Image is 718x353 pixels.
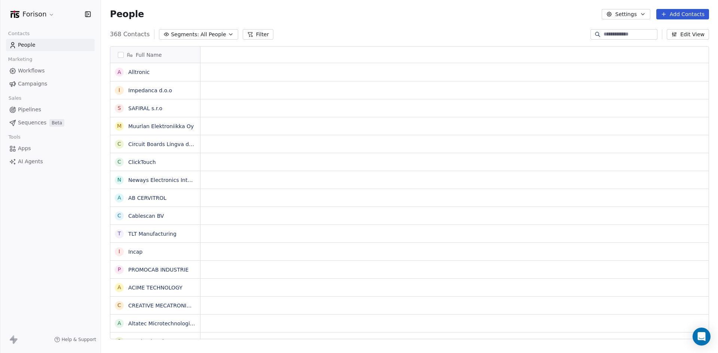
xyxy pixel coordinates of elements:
div: A [117,284,121,291]
a: Campaigns [6,78,95,90]
a: Muurlan Elektroniikka Oy [128,123,194,129]
a: People [6,39,95,51]
span: 368 Contacts [110,30,150,39]
span: People [110,9,144,20]
div: I [119,248,120,256]
span: Campaigns [18,80,47,88]
div: A [117,319,121,327]
a: Altatec Microtechnologies AG [128,321,205,326]
span: Forison [22,9,47,19]
a: Pipelines [6,103,95,116]
a: Incap [128,249,142,255]
a: TLT Manufacturing [128,231,177,237]
div: C [117,140,121,148]
span: Marketing [5,54,36,65]
div: C [117,212,121,220]
div: T [118,230,121,238]
button: Forison [9,8,56,21]
span: All People [200,31,226,38]
button: Filter [243,29,274,40]
span: Apps [18,145,31,152]
span: Workflows [18,67,45,75]
span: Help & Support [62,337,96,343]
span: Tools [5,131,24,143]
a: Neways Electronics International NV [128,177,223,183]
a: Impedanca d.o.o [128,87,172,93]
span: Segments: [171,31,199,38]
a: Cablescan BV [128,213,164,219]
button: Settings [602,9,650,19]
img: Logo%20Rectangular%202.png [10,10,19,19]
div: Full Name [110,47,200,63]
div: S [118,104,121,112]
a: ClickTouch [128,159,156,165]
div: N [117,176,121,184]
div: I [119,86,120,94]
a: CREATIVE MECATRONIQUE [128,303,198,309]
div: A [117,68,121,76]
a: Quad Industries [128,338,170,344]
button: Add Contacts [656,9,709,19]
a: AB CERVITROL [128,195,166,201]
div: grid [110,63,200,340]
div: Open Intercom Messenger [693,328,711,346]
span: Full Name [136,51,162,59]
div: Q [117,337,121,345]
a: Alltronic [128,69,150,75]
div: M [117,122,122,130]
a: SequencesBeta [6,117,95,129]
span: Beta [49,119,64,127]
a: Help & Support [54,337,96,343]
a: Circuit Boards Lingva d.o.o [128,141,199,147]
span: Pipelines [18,106,41,114]
div: C [117,301,121,309]
span: AI Agents [18,158,43,165]
a: Apps [6,142,95,155]
a: Workflows [6,65,95,77]
div: C [117,158,121,166]
a: ACIME TECHNOLOGY [128,285,182,291]
a: SAFIRAL s.r.o [128,105,162,111]
div: P [118,266,121,273]
a: PROMOCAB INDUSTRIE [128,267,188,273]
span: Sales [5,93,25,104]
span: Sequences [18,119,46,127]
button: Edit View [667,29,709,40]
div: A [117,194,121,202]
span: People [18,41,36,49]
a: AI Agents [6,155,95,168]
span: Contacts [5,28,33,39]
